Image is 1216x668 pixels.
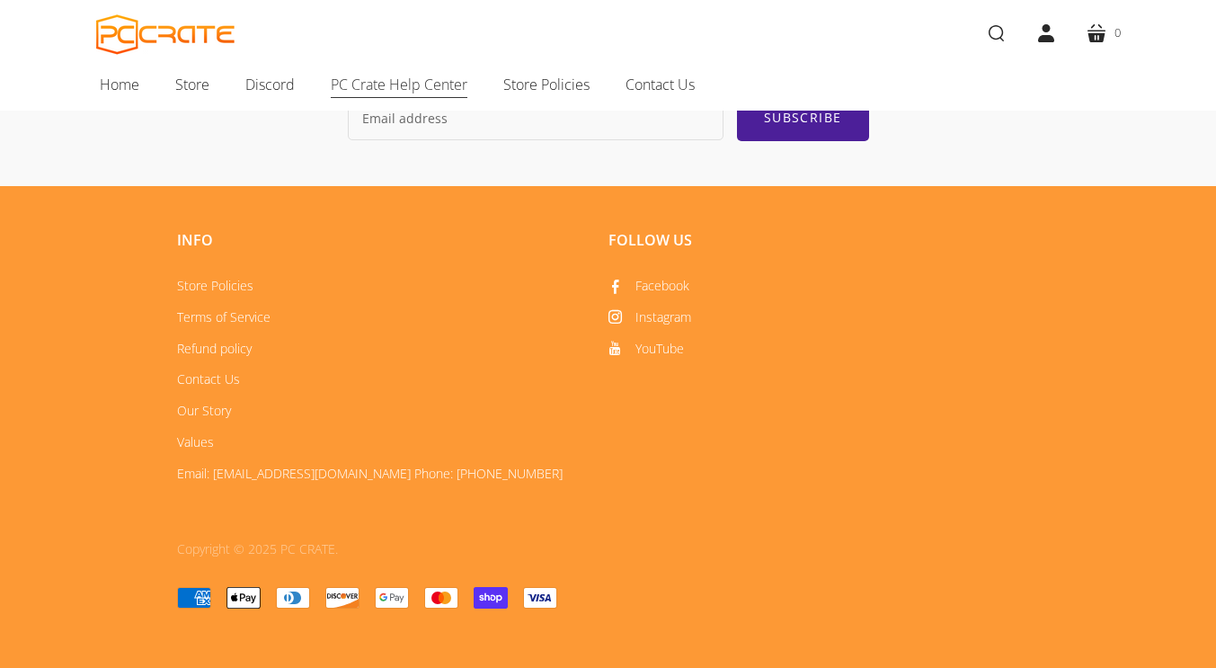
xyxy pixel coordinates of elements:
a: YouTube [608,340,684,357]
nav: Main navigation [69,66,1148,111]
button: Subscribe [737,94,869,141]
a: Our Story [177,402,231,419]
span: Home [100,73,139,96]
a: PC Crate Help Center [313,66,485,103]
a: Contact Us [608,66,713,103]
a: Store Policies [177,277,253,294]
a: Contact Us [177,370,240,387]
a: Facebook [608,277,689,294]
a: 0 [1071,8,1135,58]
a: Store [157,66,227,103]
span: Discord [245,73,295,96]
input: Email address [348,95,723,140]
a: Home [82,66,157,103]
span: PC Crate Help Center [331,73,467,96]
span: Store [175,73,209,96]
a: PC CRATE [96,14,235,55]
span: 0 [1114,23,1121,42]
a: Email: [EMAIL_ADDRESS][DOMAIN_NAME] Phone: [PHONE_NUMBER] [177,465,563,482]
a: Values [177,433,214,450]
h2: Follow Us [608,231,1013,249]
p: Copyright © 2025 PC CRATE. [177,539,572,560]
a: Terms of Service [177,308,271,325]
span: Store Policies [503,73,590,96]
a: Store Policies [485,66,608,103]
a: Refund policy [177,340,252,357]
span: Contact Us [626,73,695,96]
a: Instagram [608,308,691,325]
h2: Info [177,231,581,249]
a: Discord [227,66,313,103]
